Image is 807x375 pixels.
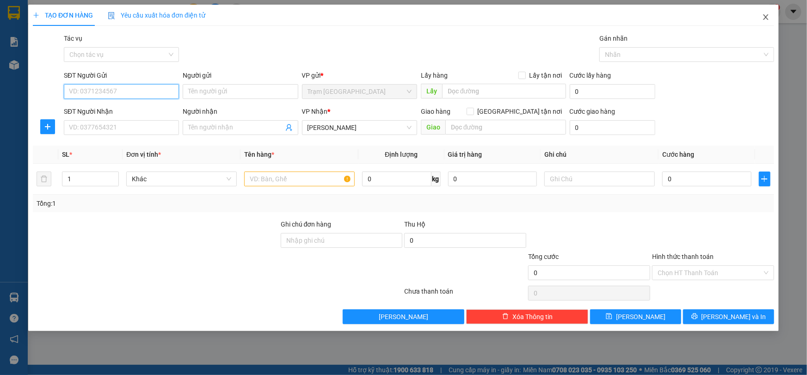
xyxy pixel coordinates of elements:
label: Hình thức thanh toán [652,253,714,260]
span: Gửi: [8,9,22,18]
div: Người gửi [183,70,298,80]
span: close [762,13,770,21]
span: plus [759,175,770,183]
span: printer [691,313,698,320]
input: 0 [448,172,537,186]
span: KM 12 [122,42,161,58]
span: plus [33,12,39,18]
div: [PERSON_NAME] [108,8,182,29]
span: [PERSON_NAME] [379,312,428,322]
button: save[PERSON_NAME] [590,309,681,324]
span: SL [62,151,69,158]
div: 100.000 [107,63,183,86]
span: Yêu cầu xuất hóa đơn điện tử [108,12,205,19]
span: Lấy [421,84,442,98]
button: plus [40,119,55,134]
div: Tổng: 1 [37,198,312,209]
input: Dọc đường [445,120,566,135]
div: Chưa thanh toán [404,286,528,302]
input: Cước lấy hàng [570,84,655,99]
div: SĐT Người Gửi [64,70,179,80]
input: Ghi Chú [544,172,655,186]
div: 0968684876 [108,29,182,42]
button: deleteXóa Thông tin [466,309,588,324]
span: [PERSON_NAME] và In [702,312,766,322]
label: Gán nhãn [599,35,628,42]
button: printer[PERSON_NAME] và In [683,309,774,324]
span: Định lượng [385,151,418,158]
label: Cước lấy hàng [570,72,611,79]
span: Chưa thu : [107,63,127,85]
span: VP Nhận [302,108,328,115]
button: Close [753,5,779,31]
label: Ghi chú đơn hàng [281,221,332,228]
input: VD: Bàn, Ghế [244,172,355,186]
span: Lấy hàng [421,72,448,79]
input: Cước giao hàng [570,120,655,135]
span: Giao hàng [421,108,450,115]
input: Dọc đường [442,84,566,98]
span: Giá trị hàng [448,151,482,158]
input: Ghi chú đơn hàng [281,233,403,248]
span: user-add [285,124,293,131]
span: Phan Thiết [308,121,412,135]
span: TẠO ĐƠN HÀNG [33,12,93,19]
th: Ghi chú [541,146,659,164]
button: delete [37,172,51,186]
span: Nhận: [108,8,130,18]
span: Giao [421,120,445,135]
span: Trạm Sài Gòn [308,85,412,98]
span: Xóa Thông tin [512,312,553,322]
span: kg [431,172,441,186]
span: save [606,313,612,320]
span: Tên hàng [244,151,274,158]
button: plus [759,172,770,186]
span: [PERSON_NAME] [616,312,665,322]
label: Cước giao hàng [570,108,616,115]
span: plus [41,123,55,130]
label: Tác vụ [64,35,82,42]
span: Cước hàng [662,151,694,158]
div: VP gửi [302,70,417,80]
span: DĐ: [108,47,122,56]
span: Đơn vị tính [126,151,161,158]
button: [PERSON_NAME] [343,309,465,324]
span: Khác [132,172,231,186]
span: [GEOGRAPHIC_DATA] tận nơi [474,106,566,117]
span: Thu Hộ [404,221,425,228]
div: SĐT Người Nhận [64,106,179,117]
span: Lấy tận nơi [526,70,566,80]
div: Trạm [GEOGRAPHIC_DATA] [8,8,102,30]
div: Người nhận [183,106,298,117]
span: delete [502,313,509,320]
img: icon [108,12,115,19]
span: Tổng cước [528,253,559,260]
